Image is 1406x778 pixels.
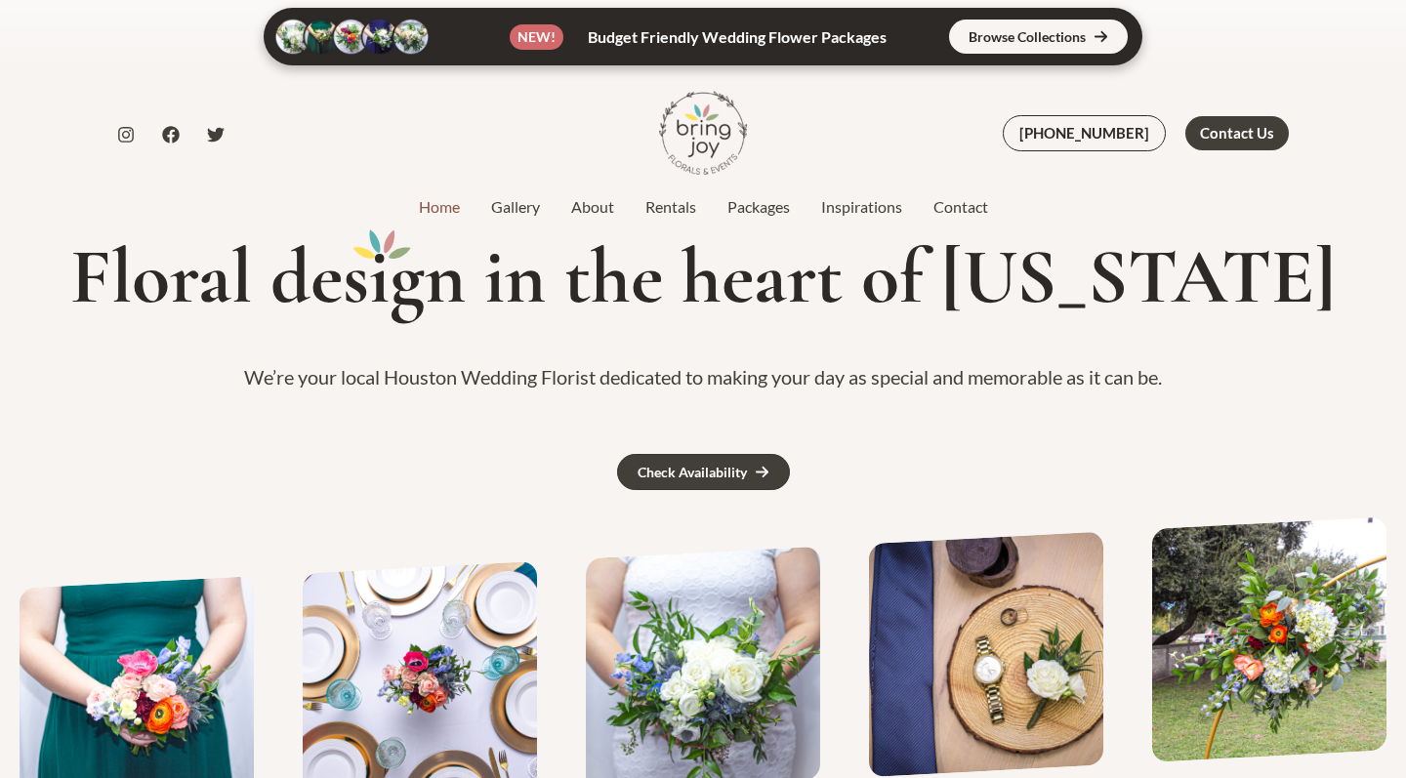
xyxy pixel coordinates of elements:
h1: Floral des gn in the heart of [US_STATE] [23,234,1383,320]
a: Contact Us [1185,116,1289,150]
div: Check Availability [638,466,747,479]
a: Instagram [117,126,135,143]
mark: i [369,234,390,320]
img: Bring Joy [659,89,747,177]
a: Check Availability [617,454,790,490]
a: Gallery [476,195,556,219]
nav: Site Navigation [403,192,1004,222]
a: Rentals [630,195,712,219]
p: We’re your local Houston Wedding Florist dedicated to making your day as special and memorable as... [23,359,1383,395]
a: Packages [712,195,806,219]
a: Contact [918,195,1004,219]
a: About [556,195,630,219]
a: Inspirations [806,195,918,219]
a: Facebook [162,126,180,143]
a: [PHONE_NUMBER] [1003,115,1166,151]
a: Home [403,195,476,219]
a: Twitter [207,126,225,143]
